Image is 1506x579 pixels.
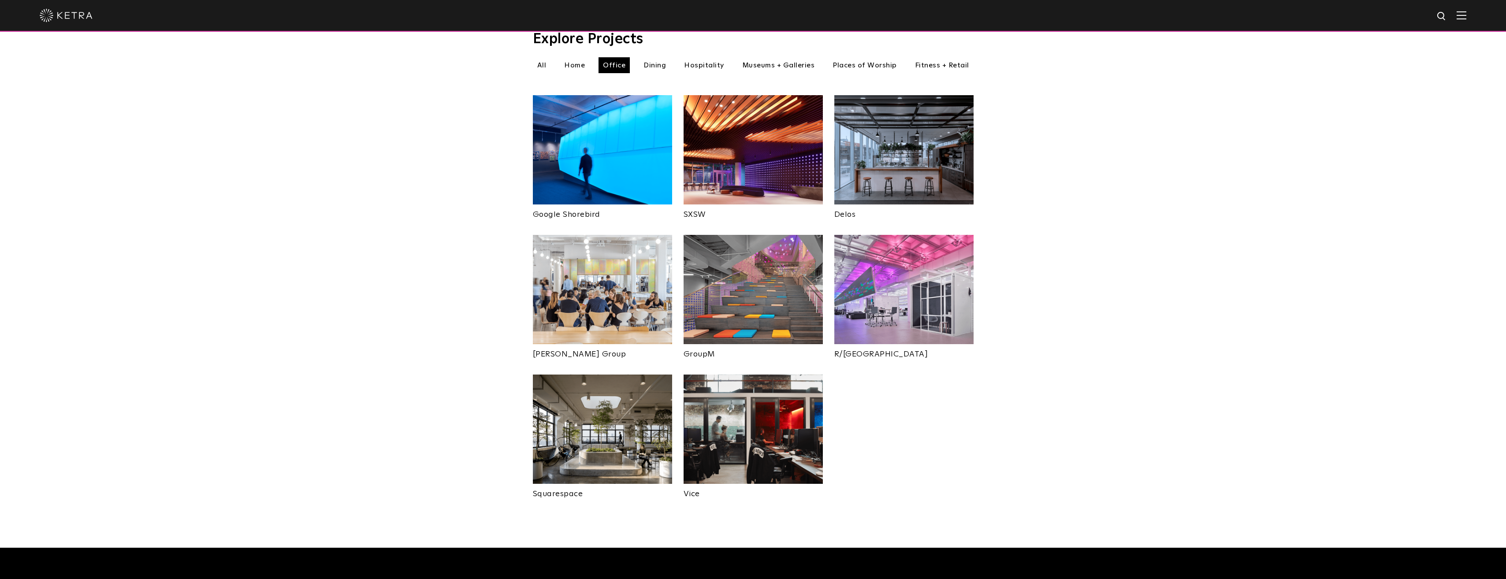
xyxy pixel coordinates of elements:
img: New-Project-Page-hero-(3x)_0012_MB20160507_SQSP_IMG_5312 [533,375,672,484]
li: Dining [639,57,670,73]
a: Google Shorebird [533,204,672,219]
img: New-Project-Page-hero-(3x)_0024_2018-0618-Delos_8U1A8958 [834,95,974,204]
li: Office [599,57,630,73]
img: search icon [1436,11,1447,22]
img: Hamburger%20Nav.svg [1457,11,1466,19]
img: ketra-logo-2019-white [40,9,93,22]
li: All [533,57,551,73]
li: Places of Worship [828,57,901,73]
img: New-Project-Page-hero-(3x)_0015_Group-M-NYC-2018-(74) [684,235,823,344]
a: Vice [684,484,823,498]
img: New-Project-Page-hero-(3x)_0004_Shorebird-Campus_PhotoByBruceDamonte_11 [533,95,672,204]
h3: Explore Projects [533,32,974,46]
a: SXSW [684,204,823,219]
a: [PERSON_NAME] Group [533,344,672,358]
li: Hospitality [680,57,729,73]
a: Delos [834,204,974,219]
a: R/[GEOGRAPHIC_DATA] [834,344,974,358]
li: Fitness + Retail [911,57,974,73]
li: Museums + Galleries [738,57,819,73]
img: New-Project-Page-hero-(3x)_0025_2016_LumenArch_Vice0339 [684,375,823,484]
img: New-Project-Page-hero-(3x)_0006_RGA-Tillotson-Muggenborg-11 [834,235,974,344]
a: GroupM [684,344,823,358]
img: New-Project-Page-hero-(3x)_0018_Andrea_Calo_1686 [684,95,823,204]
li: Home [560,57,589,73]
a: Squarespace [533,484,672,498]
img: New-Project-Page-hero-(3x)_0021_180823_12-21-47_5DR21654-Edit [533,235,672,344]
